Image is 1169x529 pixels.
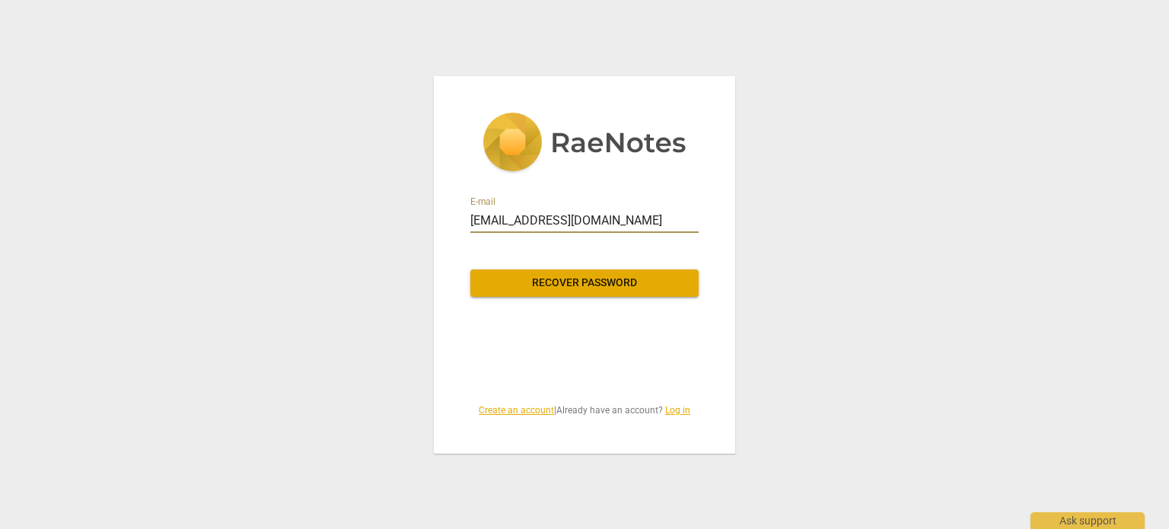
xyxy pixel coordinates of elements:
a: Log in [665,405,690,416]
button: Recover password [470,269,699,297]
img: 5ac2273c67554f335776073100b6d88f.svg [483,113,686,175]
span: Recover password [483,276,686,291]
a: Create an account [479,405,554,416]
span: | Already have an account? [470,404,699,417]
label: E-mail [470,197,495,206]
div: Ask support [1030,512,1145,529]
